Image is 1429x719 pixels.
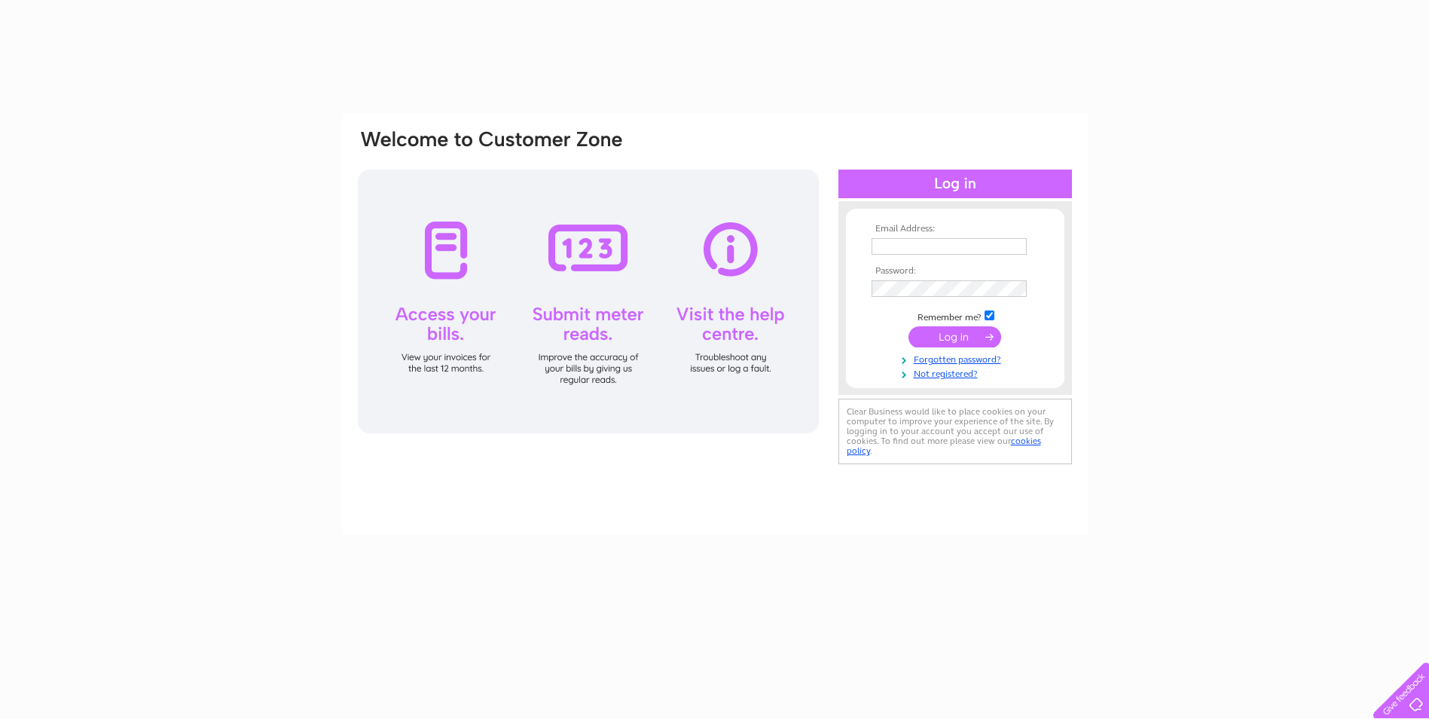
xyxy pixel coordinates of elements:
[868,266,1043,277] th: Password:
[872,366,1043,380] a: Not registered?
[847,436,1041,456] a: cookies policy
[868,308,1043,323] td: Remember me?
[872,351,1043,366] a: Forgotten password?
[838,399,1072,464] div: Clear Business would like to place cookies on your computer to improve your experience of the sit...
[908,326,1001,347] input: Submit
[868,224,1043,234] th: Email Address:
